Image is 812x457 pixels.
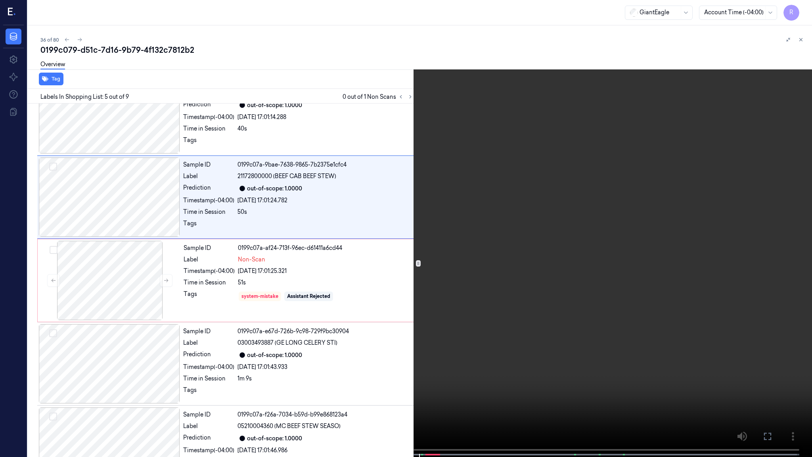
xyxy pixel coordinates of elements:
[49,329,57,337] button: Select row
[247,101,302,109] div: out-of-scope: 1.0000
[237,161,414,169] div: 0199c07a-9bae-7638-9865-7b2375e1cfc4
[237,125,414,133] div: 40s
[783,5,799,21] button: R
[184,290,235,303] div: Tags
[183,350,234,360] div: Prediction
[183,172,234,180] div: Label
[287,293,330,300] div: Assistant Rejected
[237,196,414,205] div: [DATE] 17:01:24.782
[237,208,414,216] div: 50s
[237,363,414,371] div: [DATE] 17:01:43.933
[237,374,414,383] div: 1m 9s
[238,255,265,264] span: Non-Scan
[183,161,234,169] div: Sample ID
[184,255,235,264] div: Label
[237,422,341,430] span: 05210004360 (MC BEEF STEW SEASO)
[50,246,57,254] button: Select row
[183,386,234,399] div: Tags
[183,339,234,347] div: Label
[237,113,414,121] div: [DATE] 17:01:14.288
[183,136,234,149] div: Tags
[247,434,302,443] div: out-of-scope: 1.0000
[40,93,129,101] span: Labels In Shopping List: 5 out of 9
[184,278,235,287] div: Time in Session
[183,374,234,383] div: Time in Session
[238,278,413,287] div: 51s
[238,267,413,275] div: [DATE] 17:01:25.321
[237,411,414,419] div: 0199c07a-f26a-7034-b59d-b99e868123a4
[183,363,234,371] div: Timestamp (-04:00)
[40,44,806,56] div: 0199c079-d51c-7d16-9b79-4f132c7812b2
[49,163,57,171] button: Select row
[183,100,234,110] div: Prediction
[40,36,59,43] span: 36 of 80
[183,219,234,232] div: Tags
[183,327,234,336] div: Sample ID
[237,172,336,180] span: 21172800000 (BEEF CAB BEEF STEW)
[183,434,234,443] div: Prediction
[247,351,302,359] div: out-of-scope: 1.0000
[183,184,234,193] div: Prediction
[343,92,415,102] span: 0 out of 1 Non Scans
[40,60,65,69] a: Overview
[183,446,234,455] div: Timestamp (-04:00)
[247,184,302,193] div: out-of-scope: 1.0000
[237,339,337,347] span: 03003493887 (GE LONG CELERY STI)
[237,446,414,455] div: [DATE] 17:01:46.986
[183,422,234,430] div: Label
[183,208,234,216] div: Time in Session
[183,411,234,419] div: Sample ID
[183,113,234,121] div: Timestamp (-04:00)
[183,196,234,205] div: Timestamp (-04:00)
[238,244,413,252] div: 0199c07a-af24-713f-96ec-d61411a6cd44
[237,327,414,336] div: 0199c07a-e67d-726b-9c98-729f9bc30904
[39,73,63,85] button: Tag
[183,125,234,133] div: Time in Session
[241,293,278,300] div: system-mistake
[49,413,57,421] button: Select row
[184,244,235,252] div: Sample ID
[184,267,235,275] div: Timestamp (-04:00)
